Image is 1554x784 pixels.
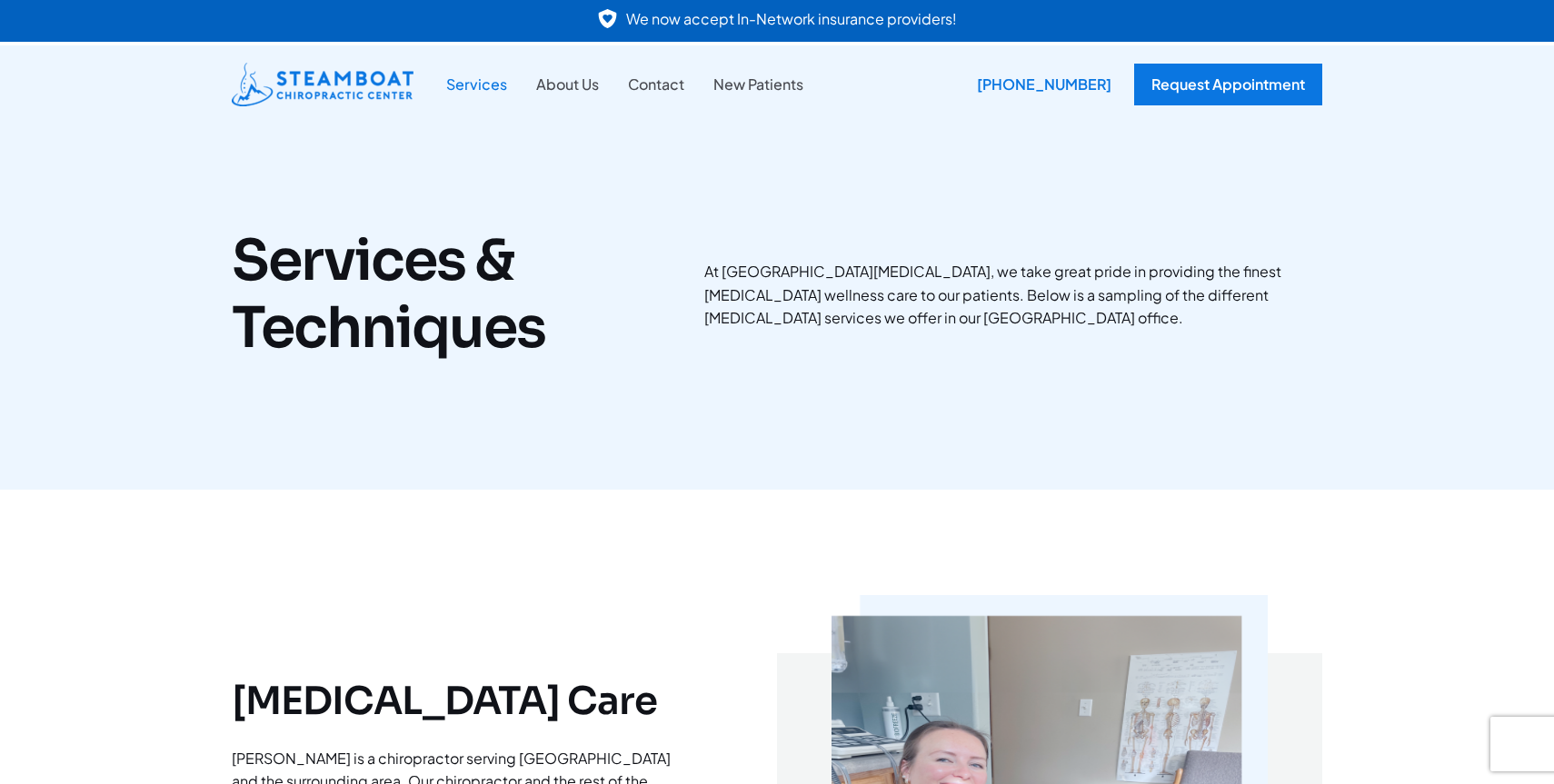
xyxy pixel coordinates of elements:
[704,260,1322,330] p: At [GEOGRAPHIC_DATA][MEDICAL_DATA], we take great pride in providing the finest [MEDICAL_DATA] we...
[232,63,413,106] img: Steamboat Chiropractic Center
[613,73,699,96] a: Contact
[1134,64,1322,105] a: Request Appointment
[699,73,818,96] a: New Patients
[232,679,686,724] h2: [MEDICAL_DATA] Care
[432,73,818,96] nav: Site Navigation
[522,73,613,96] a: About Us
[963,64,1125,105] div: [PHONE_NUMBER]
[963,64,1116,105] a: [PHONE_NUMBER]
[432,73,522,96] a: Services
[232,227,668,362] h1: Services & Techniques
